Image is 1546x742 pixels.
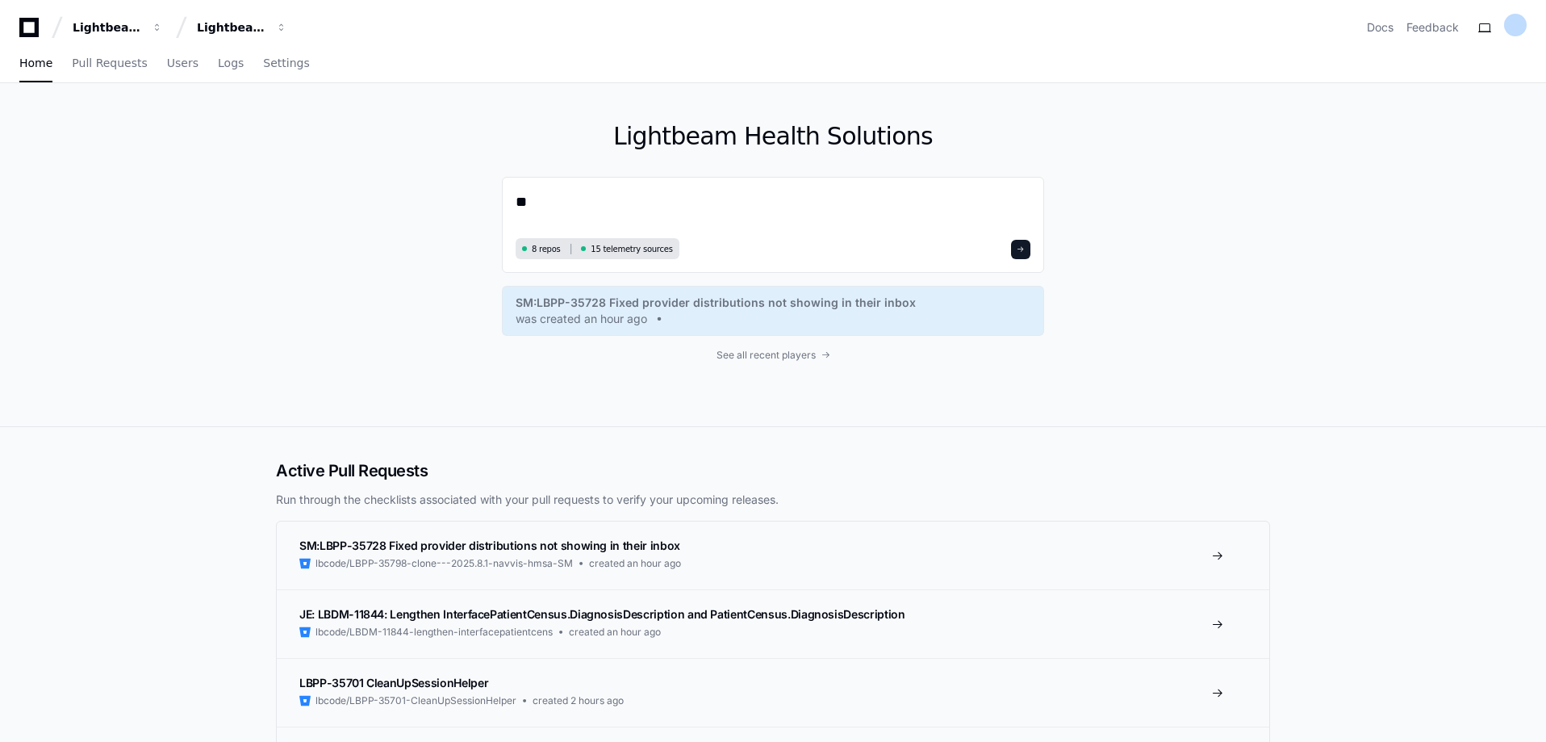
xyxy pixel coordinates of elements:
[1367,19,1393,36] a: Docs
[263,58,309,68] span: Settings
[197,19,266,36] div: Lightbeam Health Solutions
[315,626,553,639] span: lbcode/LBDM-11844-lengthen-interfacepatientcens
[167,45,198,82] a: Users
[589,557,681,570] span: created an hour ago
[263,45,309,82] a: Settings
[167,58,198,68] span: Users
[72,58,147,68] span: Pull Requests
[516,295,1030,327] a: SM:LBPP-35728 Fixed provider distributions not showing in their inboxwas created an hour ago
[502,349,1044,362] a: See all recent players
[277,658,1269,727] a: LBPP-35701 CleanUpSessionHelperlbcode/LBPP-35701-CleanUpSessionHelpercreated 2 hours ago
[569,626,661,639] span: created an hour ago
[502,122,1044,151] h1: Lightbeam Health Solutions
[516,311,647,327] span: was created an hour ago
[72,45,147,82] a: Pull Requests
[276,492,1270,508] p: Run through the checklists associated with your pull requests to verify your upcoming releases.
[299,607,905,621] span: JE: LBDM-11844: Lengthen InterfacePatientCensus.DiagnosisDescription and PatientCensus.DiagnosisD...
[277,522,1269,589] a: SM:LBPP-35728 Fixed provider distributions not showing in their inboxlbcode/LBPP-35798-clone---20...
[717,349,816,362] span: See all recent players
[315,557,573,570] span: lbcode/LBPP-35798-clone---2025.8.1-navvis-hmsa-SM
[591,243,672,255] span: 15 telemetry sources
[532,243,561,255] span: 8 repos
[533,694,624,707] span: created 2 hours ago
[277,589,1269,658] a: JE: LBDM-11844: Lengthen InterfacePatientCensus.DiagnosisDescription and PatientCensus.DiagnosisD...
[1406,19,1459,36] button: Feedback
[218,45,244,82] a: Logs
[516,295,916,311] span: SM:LBPP-35728 Fixed provider distributions not showing in their inbox
[218,58,244,68] span: Logs
[315,694,516,707] span: lbcode/LBPP-35701-CleanUpSessionHelper
[276,459,1270,482] h2: Active Pull Requests
[299,539,680,552] span: SM:LBPP-35728 Fixed provider distributions not showing in their inbox
[19,58,52,68] span: Home
[190,13,294,42] button: Lightbeam Health Solutions
[299,676,488,690] span: LBPP-35701 CleanUpSessionHelper
[19,45,52,82] a: Home
[66,13,169,42] button: Lightbeam Health
[73,19,142,36] div: Lightbeam Health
